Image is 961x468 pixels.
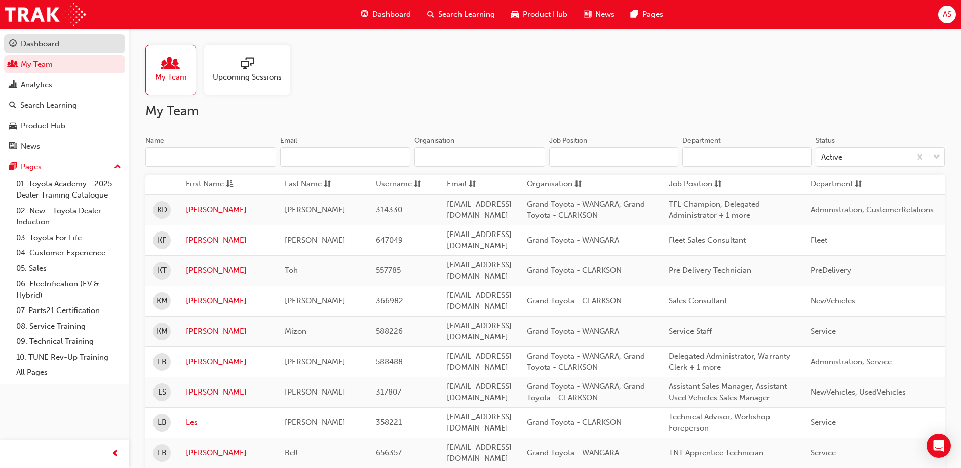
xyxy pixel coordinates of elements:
div: Status [816,136,835,146]
span: guage-icon [361,8,368,21]
span: Grand Toyota - WANGARA, Grand Toyota - CLARKSON [527,200,645,220]
span: KM [157,326,168,337]
span: Service [811,418,836,427]
div: Pages [21,161,42,173]
button: Emailsorting-icon [447,178,503,191]
button: Pages [4,158,125,176]
span: people-icon [9,60,17,69]
span: people-icon [164,57,177,71]
span: car-icon [9,122,17,131]
a: [PERSON_NAME] [186,386,270,398]
a: 01. Toyota Academy - 2025 Dealer Training Catalogue [12,176,125,203]
span: [PERSON_NAME] [285,296,345,305]
span: TFL Champion, Delegated Administrator + 1 more [669,200,760,220]
span: Last Name [285,178,322,191]
span: [EMAIL_ADDRESS][DOMAIN_NAME] [447,200,512,220]
a: My Team [145,45,204,95]
span: Fleet Sales Consultant [669,236,746,245]
a: [PERSON_NAME] [186,204,270,216]
span: Toh [285,266,298,275]
span: Administration, CustomerRelations [811,205,934,214]
span: Grand Toyota - WANGARA, Grand Toyota - CLARKSON [527,352,645,372]
span: KT [158,265,167,277]
a: [PERSON_NAME] [186,265,270,277]
a: 09. Technical Training [12,334,125,349]
div: Department [682,136,721,146]
a: News [4,137,125,156]
div: Dashboard [21,38,59,50]
span: pages-icon [631,8,638,21]
span: 314330 [376,205,402,214]
span: Pages [642,9,663,20]
a: 06. Electrification (EV & Hybrid) [12,276,125,303]
span: up-icon [114,161,121,174]
span: 557785 [376,266,401,275]
span: TNT Apprentice Technician [669,448,763,457]
a: 10. TUNE Rev-Up Training [12,349,125,365]
span: sorting-icon [574,178,582,191]
span: [EMAIL_ADDRESS][DOMAIN_NAME] [447,352,512,372]
span: Technical Advisor, Workshop Foreperson [669,412,770,433]
span: 647049 [376,236,403,245]
button: First Nameasc-icon [186,178,242,191]
span: LS [158,386,166,398]
a: 05. Sales [12,261,125,277]
button: AS [938,6,956,23]
input: Email [280,147,411,167]
div: Product Hub [21,120,65,132]
input: Organisation [414,147,545,167]
span: Upcoming Sessions [213,71,282,83]
span: [EMAIL_ADDRESS][DOMAIN_NAME] [447,382,512,403]
div: Name [145,136,164,146]
a: Product Hub [4,116,125,135]
input: Job Position [549,147,678,167]
span: car-icon [511,8,519,21]
span: [PERSON_NAME] [285,205,345,214]
a: car-iconProduct Hub [503,4,575,25]
span: NewVehicles [811,296,855,305]
span: sorting-icon [469,178,476,191]
a: Search Learning [4,96,125,115]
span: Bell [285,448,298,457]
span: Product Hub [523,9,567,20]
span: sessionType_ONLINE_URL-icon [241,57,254,71]
a: [PERSON_NAME] [186,326,270,337]
span: First Name [186,178,224,191]
a: news-iconNews [575,4,623,25]
span: News [595,9,614,20]
div: Job Position [549,136,587,146]
span: Username [376,178,412,191]
span: KF [158,235,166,246]
span: Service Staff [669,327,712,336]
a: 02. New - Toyota Dealer Induction [12,203,125,230]
h2: My Team [145,103,945,120]
a: [PERSON_NAME] [186,356,270,368]
span: Job Position [669,178,712,191]
span: LB [158,356,167,368]
span: LB [158,447,167,459]
a: [PERSON_NAME] [186,235,270,246]
img: Trak [5,3,86,26]
span: NewVehicles, UsedVehicles [811,387,906,397]
a: 08. Service Training [12,319,125,334]
span: Mizon [285,327,306,336]
span: KM [157,295,168,307]
span: [EMAIL_ADDRESS][DOMAIN_NAME] [447,291,512,311]
a: [PERSON_NAME] [186,447,270,459]
span: sorting-icon [414,178,421,191]
span: Assistant Sales Manager, Assistant Used Vehicles Sales Manager [669,382,787,403]
span: Sales Consultant [669,296,727,305]
input: Name [145,147,276,167]
span: LB [158,417,167,428]
span: Grand Toyota - WANGARA [527,327,619,336]
span: Fleet [811,236,827,245]
span: Search Learning [438,9,495,20]
span: [EMAIL_ADDRESS][DOMAIN_NAME] [447,321,512,342]
button: Usernamesorting-icon [376,178,432,191]
span: search-icon [427,8,434,21]
span: [PERSON_NAME] [285,418,345,427]
span: Grand Toyota - CLARKSON [527,418,622,427]
span: Pre Delivery Technician [669,266,751,275]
